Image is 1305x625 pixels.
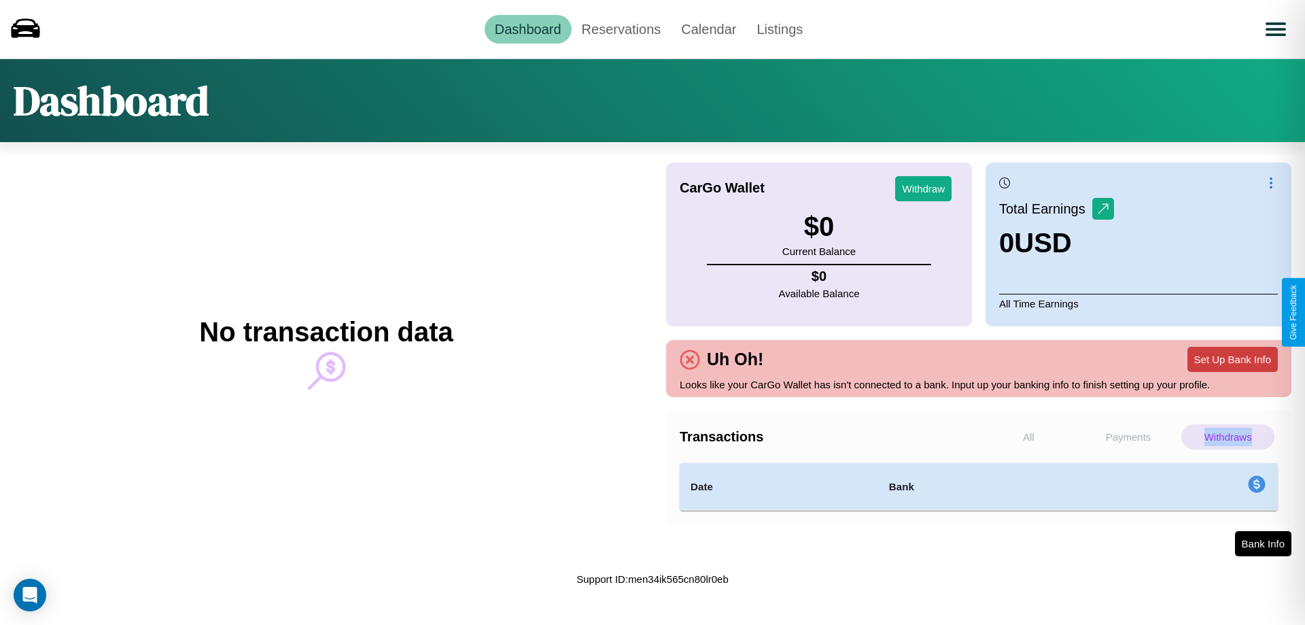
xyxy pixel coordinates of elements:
[485,15,572,44] a: Dashboard
[779,284,860,303] p: Available Balance
[576,570,728,588] p: Support ID: men34ik565cn80lr0eb
[680,180,765,196] h4: CarGo Wallet
[1082,424,1175,450] p: Payments
[999,228,1114,258] h3: 0 USD
[14,73,209,129] h1: Dashboard
[782,242,856,260] p: Current Balance
[999,197,1092,221] p: Total Earnings
[199,317,453,348] h2: No transaction data
[700,350,770,369] h4: Uh Oh!
[572,15,672,44] a: Reservations
[1187,347,1278,372] button: Set Up Bank Info
[680,429,979,445] h4: Transactions
[14,579,46,611] div: Open Intercom Messenger
[680,463,1278,511] table: simple table
[1289,285,1298,340] div: Give Feedback
[680,375,1278,394] p: Looks like your CarGo Wallet has isn't connected to a bank. Input up your banking info to finish ...
[1181,424,1274,450] p: Withdraws
[1235,531,1291,556] button: Bank Info
[691,479,867,495] h4: Date
[982,424,1075,450] p: All
[746,15,813,44] a: Listings
[889,479,1078,495] h4: Bank
[782,212,856,242] h3: $ 0
[779,269,860,284] h4: $ 0
[999,294,1278,313] p: All Time Earnings
[895,176,952,201] button: Withdraw
[1257,10,1295,48] button: Open menu
[671,15,746,44] a: Calendar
